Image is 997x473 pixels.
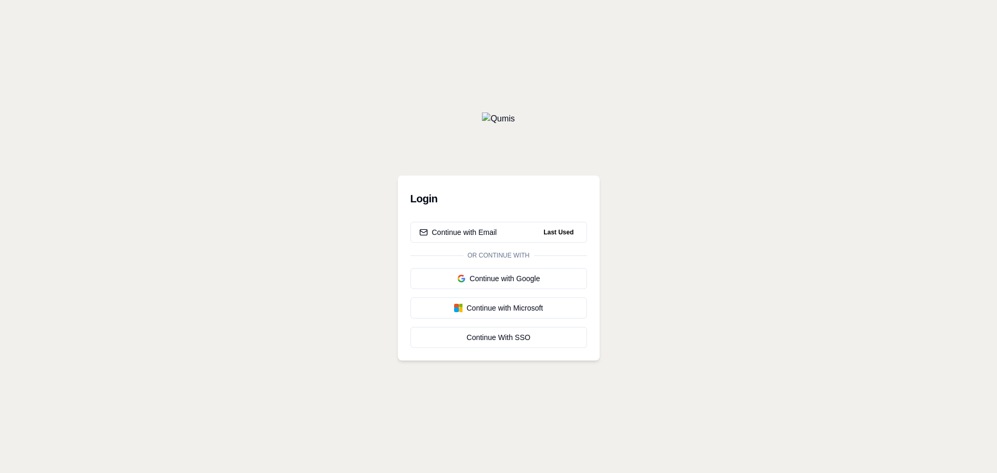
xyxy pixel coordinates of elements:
button: Continue with EmailLast Used [410,222,587,243]
div: Continue with Email [419,227,497,238]
button: Continue with Microsoft [410,297,587,318]
a: Continue With SSO [410,327,587,348]
img: Qumis [482,112,515,125]
div: Continue with Microsoft [419,303,578,313]
h3: Login [410,188,587,209]
div: Continue with Google [419,273,578,284]
div: Continue With SSO [419,332,578,343]
button: Continue with Google [410,268,587,289]
span: Or continue with [464,251,534,260]
span: Last Used [539,226,578,239]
